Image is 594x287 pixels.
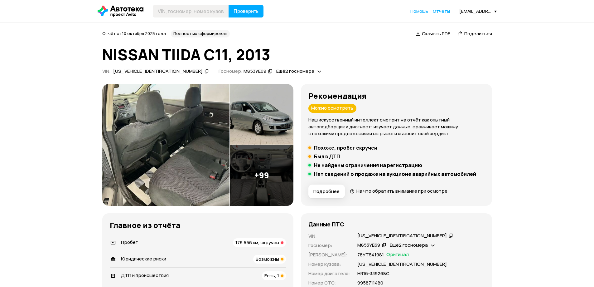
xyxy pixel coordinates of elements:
span: Подробнее [313,188,340,195]
span: Ещё 2 госномера [276,68,314,74]
p: [US_VEHICLE_IDENTIFICATION_NUMBER] [357,261,447,268]
p: Номер двигателя : [308,270,350,277]
span: Юридические риски [121,255,166,262]
h5: Был в ДТП [314,153,340,160]
h5: Похоже, пробег скручен [314,145,377,151]
a: Помощь [410,8,428,14]
div: М853УЕ69 [357,242,380,249]
p: [PERSON_NAME] : [308,251,350,258]
button: Подробнее [308,185,345,198]
div: [US_VEHICLE_IDENTIFICATION_NUMBER] [357,233,447,239]
span: Проверить [234,9,258,14]
span: Госномер: [219,68,243,74]
a: Поделиться [457,30,492,37]
a: Скачать PDF [416,30,450,37]
span: Отчёт от 10 октября 2025 года [102,31,166,36]
button: Проверить [229,5,263,17]
p: Наш искусственный интеллект смотрит на отчёт как опытный автоподборщик и диагност: изучает данные... [308,116,485,137]
div: [US_VEHICLE_IDENTIFICATION_NUMBER] [113,68,203,75]
div: Можно осмотреть [308,104,356,113]
h3: Главное из отчёта [110,221,286,230]
span: VIN : [102,68,111,74]
p: Номер СТС : [308,280,350,286]
p: 78УТ541981 [357,251,384,258]
span: Поделиться [464,30,492,37]
span: Есть, 1 [264,272,279,279]
span: Оригинал [386,251,409,258]
input: VIN, госномер, номер кузова [153,5,229,17]
a: На что обратить внимание при осмотре [350,188,448,194]
p: Госномер : [308,242,350,249]
span: Ещё 2 госномера [390,242,428,248]
a: Отчёты [433,8,450,14]
h5: Не найдены ограничения на регистрацию [314,162,422,168]
span: Скачать PDF [422,30,450,37]
h3: Рекомендация [308,92,485,100]
p: Номер кузова : [308,261,350,268]
p: НR16-339268С [357,270,389,277]
h4: Данные ПТС [308,221,344,228]
div: М853УЕ69 [244,68,266,75]
span: На что обратить внимание при осмотре [356,188,447,194]
h5: Нет сведений о продаже на аукционе аварийных автомобилей [314,171,476,177]
span: Пробег [121,239,138,245]
span: Возможны [256,256,279,262]
div: Полностью сформирован [171,30,230,37]
div: [EMAIL_ADDRESS][DOMAIN_NAME] [459,8,497,14]
p: VIN : [308,233,350,240]
p: 9958711480 [357,280,383,286]
h1: NISSAN TIIDA C11, 2013 [102,46,492,63]
span: 176 556 км, скручен [235,239,279,246]
span: ДТП и происшествия [121,272,169,279]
